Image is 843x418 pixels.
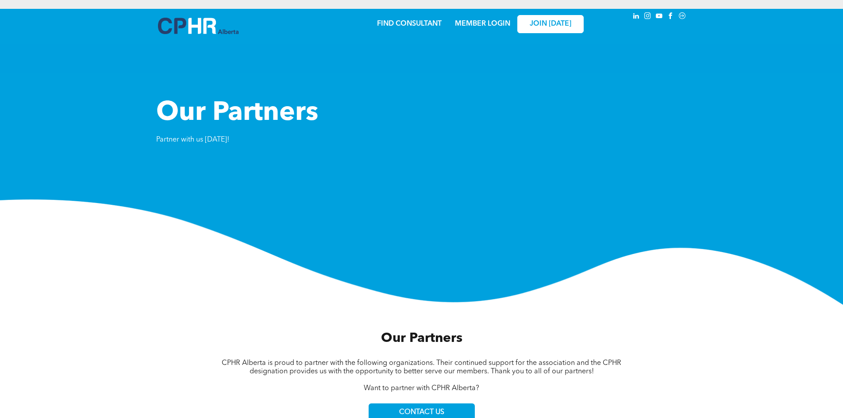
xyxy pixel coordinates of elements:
[158,18,239,34] img: A blue and white logo for cp alberta
[654,11,664,23] a: youtube
[517,15,584,33] a: JOIN [DATE]
[631,11,641,23] a: linkedin
[156,136,229,143] span: Partner with us [DATE]!
[666,11,676,23] a: facebook
[222,360,621,375] span: CPHR Alberta is proud to partner with the following organizations. Their continued support for th...
[381,332,462,345] span: Our Partners
[455,20,510,27] a: MEMBER LOGIN
[156,100,318,127] span: Our Partners
[530,20,571,28] span: JOIN [DATE]
[643,11,653,23] a: instagram
[677,11,687,23] a: Social network
[377,20,442,27] a: FIND CONSULTANT
[364,385,479,392] span: Want to partner with CPHR Alberta?
[399,408,444,417] span: CONTACT US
